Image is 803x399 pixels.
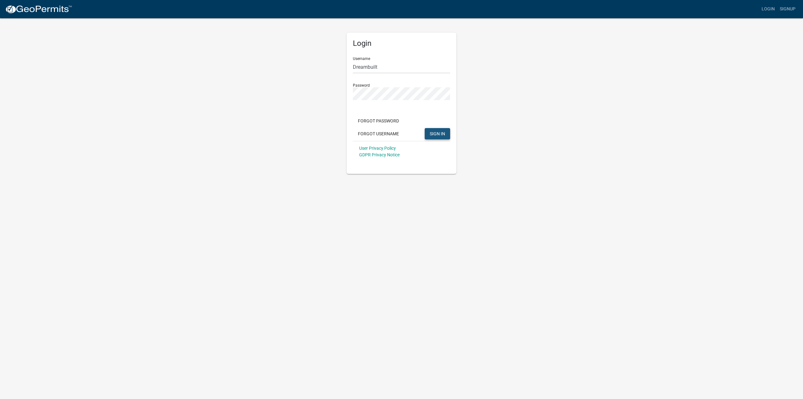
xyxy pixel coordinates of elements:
a: Login [759,3,777,15]
button: Forgot Password [353,115,404,127]
a: GDPR Privacy Notice [359,152,400,157]
a: User Privacy Policy [359,146,396,151]
a: Signup [777,3,798,15]
button: SIGN IN [425,128,450,139]
button: Forgot Username [353,128,404,139]
h5: Login [353,39,450,48]
span: SIGN IN [430,131,445,136]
